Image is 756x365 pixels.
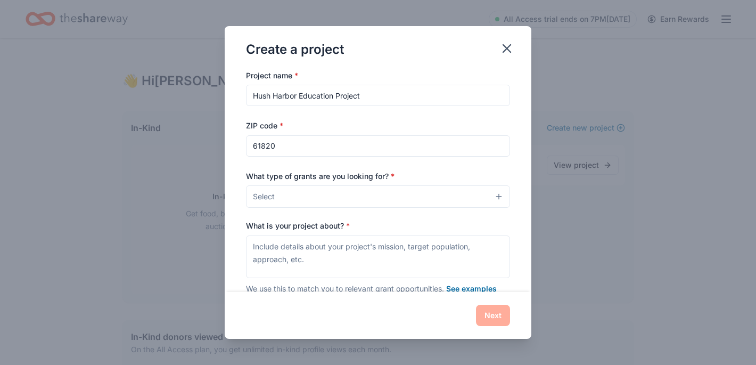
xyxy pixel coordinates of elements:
[253,190,275,203] span: Select
[246,120,283,131] label: ZIP code
[246,85,510,106] input: After school program
[246,284,497,293] span: We use this to match you to relevant grant opportunities.
[246,221,350,231] label: What is your project about?
[246,185,510,208] button: Select
[246,171,395,182] label: What type of grants are you looking for?
[446,282,497,295] button: See examples
[246,135,510,157] input: 12345 (U.S. only)
[246,70,298,81] label: Project name
[246,41,344,58] div: Create a project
